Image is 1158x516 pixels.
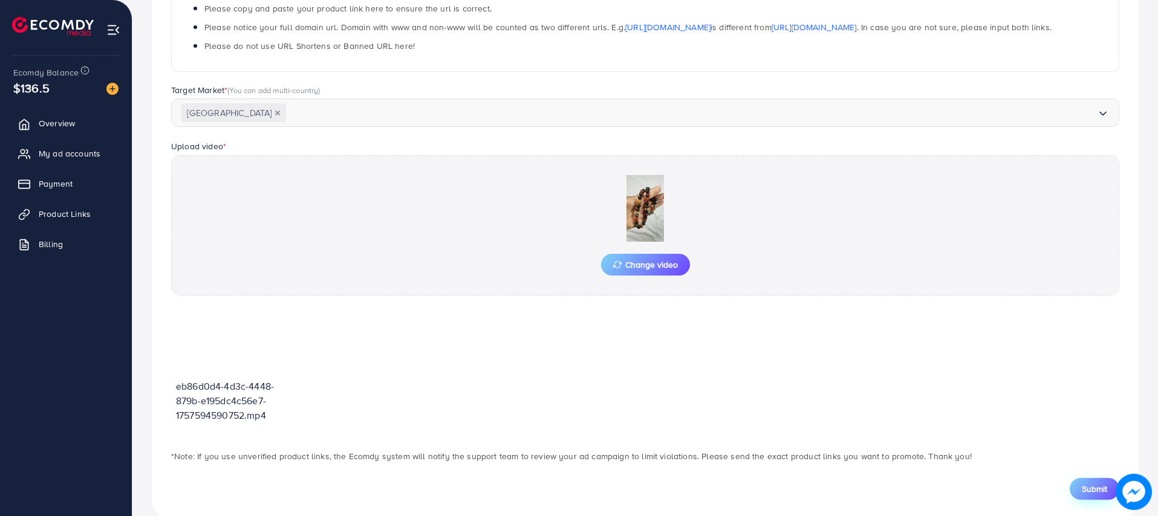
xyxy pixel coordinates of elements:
[171,98,1119,127] div: Search for option
[12,17,94,36] img: logo
[106,83,119,95] img: image
[39,238,63,250] span: Billing
[585,175,706,242] img: Preview Image
[171,84,320,96] label: Target Market
[286,103,1097,122] input: Search for option
[772,21,857,33] a: [URL][DOMAIN_NAME]
[9,202,123,226] a: Product Links
[106,23,120,37] img: menu
[13,66,79,79] span: Ecomdy Balance
[1116,474,1152,510] img: image
[39,178,73,190] span: Payment
[1082,483,1107,495] span: Submit
[9,232,123,256] a: Billing
[1070,478,1119,500] button: Submit
[227,85,320,95] span: (You can add multi-country)
[9,141,123,166] a: My ad accounts
[39,208,91,220] span: Product Links
[613,260,678,269] span: Change video
[204,40,415,52] span: Please do not use URL Shortens or Banned URL here!
[171,140,226,152] label: Upload video
[9,172,123,196] a: Payment
[39,147,100,160] span: My ad accounts
[275,110,281,116] button: Deselect Pakistan
[204,2,492,15] span: Please copy and paste your product link here to ensure the url is correct.
[171,449,1119,463] p: *Note: If you use unverified product links, the Ecomdy system will notify the support team to rev...
[601,254,690,276] button: Change video
[9,111,123,135] a: Overview
[176,379,291,422] p: eb86d0d4-4d3c-4448-879b-e195dc4c56e7-1757594590752.mp4
[204,21,1052,33] span: Please notice your full domain url. Domain with www and non-www will be counted as two different ...
[181,103,286,122] span: [GEOGRAPHIC_DATA]
[625,21,711,33] a: [URL][DOMAIN_NAME]
[39,117,75,129] span: Overview
[16,68,47,109] span: $136.5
